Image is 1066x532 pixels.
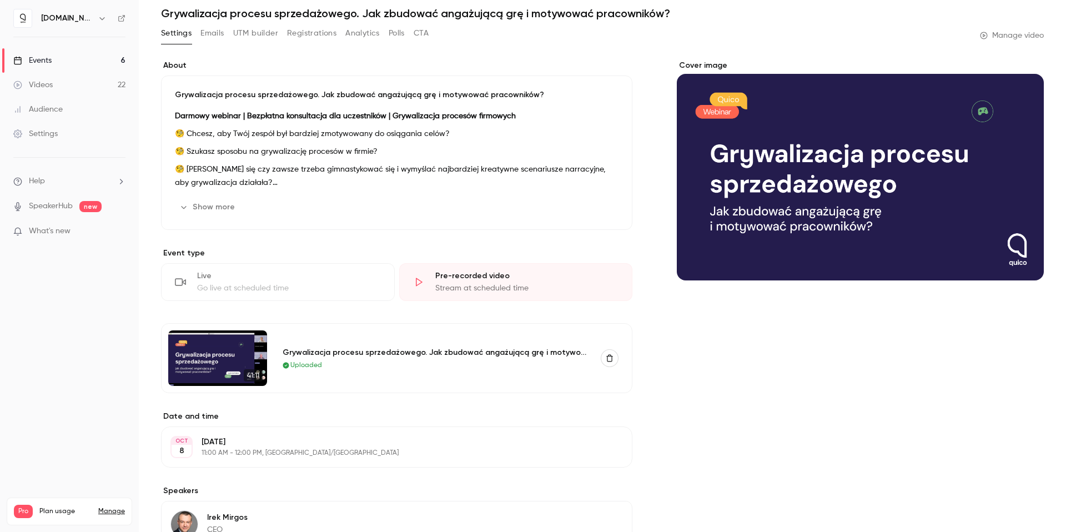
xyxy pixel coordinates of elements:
[389,24,405,42] button: Polls
[13,128,58,139] div: Settings
[161,485,632,496] label: Speakers
[202,449,574,458] p: 11:00 AM - 12:00 PM, [GEOGRAPHIC_DATA]/[GEOGRAPHIC_DATA]
[202,436,574,448] p: [DATE]
[175,145,619,158] p: 🧐 Szukasz sposobu na grywalizację procesów w firmie?
[161,7,1044,20] h1: Grywalizacja procesu sprzedażowego. Jak zbudować angażującą grę i motywować pracowników?
[172,437,192,445] div: OCT
[414,24,429,42] button: CTA
[197,283,381,294] div: Go live at scheduled time
[345,24,380,42] button: Analytics
[175,198,242,216] button: Show more
[175,112,516,120] strong: Darmowy webinar | Bezpłatna konsultacja dla uczestników | Grywalizacja procesów firmowych
[39,507,92,516] span: Plan usage
[161,24,192,42] button: Settings
[175,127,619,140] p: 🧐 Chcesz, aby Twój zespół był bardziej zmotywowany do osiągania celów?
[677,60,1044,71] label: Cover image
[435,270,619,282] div: Pre-recorded video
[14,9,32,27] img: quico.io
[233,24,278,42] button: UTM builder
[290,360,322,370] span: Uploaded
[244,369,263,382] span: 41:11
[29,175,45,187] span: Help
[79,201,102,212] span: new
[980,30,1044,41] a: Manage video
[161,60,632,71] label: About
[161,411,632,422] label: Date and time
[435,283,619,294] div: Stream at scheduled time
[13,104,63,115] div: Audience
[287,24,336,42] button: Registrations
[13,79,53,91] div: Videos
[98,507,125,516] a: Manage
[200,24,224,42] button: Emails
[29,225,71,237] span: What's new
[13,175,125,187] li: help-dropdown-opener
[41,13,93,24] h6: [DOMAIN_NAME]
[161,248,632,259] p: Event type
[14,505,33,518] span: Pro
[677,60,1044,280] section: Cover image
[13,55,52,66] div: Events
[197,270,381,282] div: Live
[179,445,184,456] p: 8
[399,263,633,301] div: Pre-recorded videoStream at scheduled time
[283,347,588,358] div: Grywalizacja procesu sprzedażowego. Jak zbudować angażującą grę i motywować pracowników?
[175,163,619,189] p: 🧐 [PERSON_NAME] się czy zawsze trzeba gimnastykować się i wymyślać najbardziej kreatywne scenariu...
[161,263,395,301] div: LiveGo live at scheduled time
[175,89,619,101] p: Grywalizacja procesu sprzedażowego. Jak zbudować angażującą grę i motywować pracowników?
[207,512,560,523] p: Irek Mirgos
[29,200,73,212] a: SpeakerHub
